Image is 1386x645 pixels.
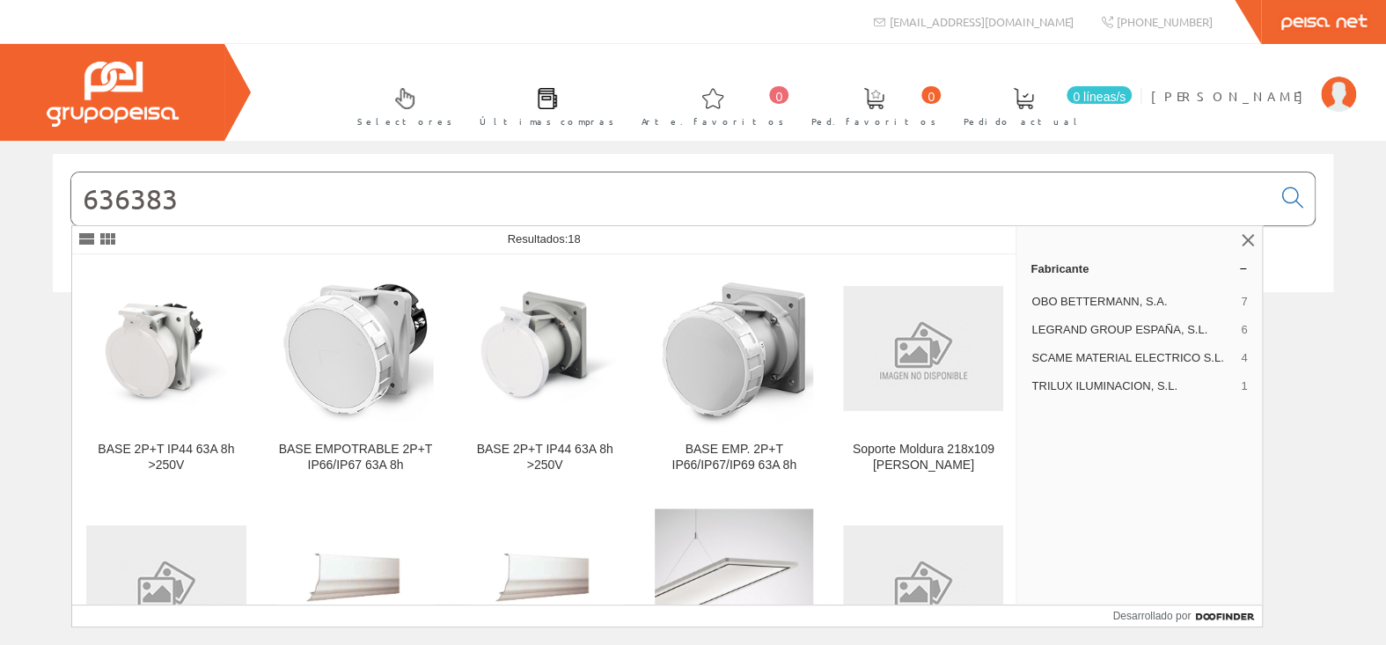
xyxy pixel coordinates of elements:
[655,269,813,428] img: BASE EMP. 2P+T IP66/IP67/IP69 63A 8h
[843,442,1003,473] div: Soporte Moldura 218x109 [PERSON_NAME]
[1241,322,1247,338] span: 6
[775,90,782,104] font: 0
[1241,350,1247,366] span: 4
[1241,378,1247,394] span: 1
[357,114,452,128] font: Selectores
[465,442,625,473] div: BASE 2P+T IP44 63A 8h >250V
[642,114,784,128] font: Arte. favoritos
[1031,378,1234,394] span: TRILUX ILUMINACION, S.L.
[86,442,246,473] div: BASE 2P+T IP44 63A 8h >250V
[462,73,623,137] a: Últimas compras
[928,90,935,104] font: 0
[1117,14,1213,29] font: [PHONE_NUMBER]
[1112,610,1191,622] font: Desarrollado por
[71,172,1272,225] input: Buscar...
[829,255,1017,494] a: Soporte Moldura 218x109 Legrand Soporte Moldura 218x109 [PERSON_NAME]
[1031,294,1234,310] span: OBO BETTERMANN, S.A.
[340,73,461,137] a: Selectores
[275,442,436,473] div: BASE EMPOTRABLE 2P+T IP66/IP67 63A 8h
[1151,88,1312,104] font: [PERSON_NAME]
[640,255,828,494] a: BASE EMP. 2P+T IP66/IP67/IP69 63A 8h BASE EMP. 2P+T IP66/IP67/IP69 63A 8h
[1073,90,1126,104] font: 0 líneas/s
[47,62,179,127] img: Grupo Peisa
[480,114,614,128] font: Últimas compras
[276,269,435,428] img: BASE EMPOTRABLE 2P+T IP66/IP67 63A 8h
[964,114,1083,128] font: Pedido actual
[451,255,639,494] a: BASE 2P+T IP44 63A 8h >250V BASE 2P+T IP44 63A 8h >250V
[72,255,260,494] a: BASE 2P+T IP44 63A 8h >250V BASE 2P+T IP44 63A 8h >250V
[87,269,246,428] img: BASE 2P+T IP44 63A 8h >250V
[1241,294,1247,310] span: 7
[507,232,580,246] span: Resultados:
[654,442,814,473] div: BASE EMP. 2P+T IP66/IP67/IP69 63A 8h
[568,232,580,246] span: 18
[1031,350,1234,366] span: SCAME MATERIAL ELECTRICO S.L.
[1016,254,1262,282] a: Fabricante
[811,114,936,128] font: Ped. favoritos
[466,269,624,428] img: BASE 2P+T IP44 63A 8h >250V
[261,255,450,494] a: BASE EMPOTRABLE 2P+T IP66/IP67 63A 8h BASE EMPOTRABLE 2P+T IP66/IP67 63A 8h
[890,14,1074,29] font: [EMAIL_ADDRESS][DOMAIN_NAME]
[843,286,1003,411] img: Soporte Moldura 218x109 Legrand
[1112,605,1262,627] a: Desarrollado por
[1151,73,1356,90] a: [PERSON_NAME]
[1031,322,1234,338] span: LEGRAND GROUP ESPAÑA, S.L.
